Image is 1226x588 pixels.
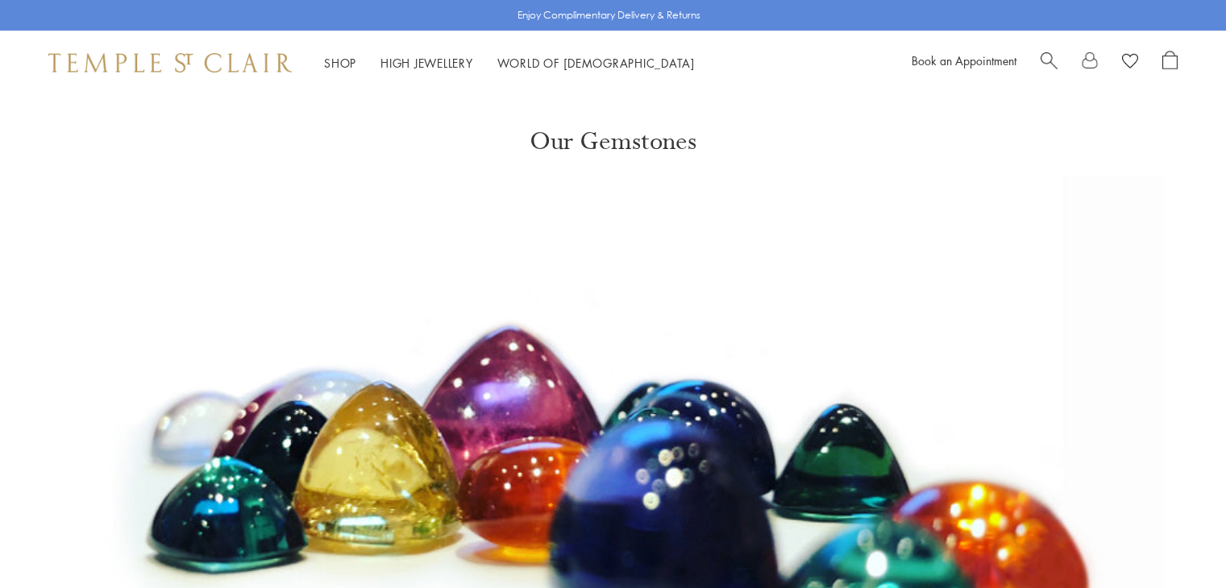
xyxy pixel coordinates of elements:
[1145,512,1210,572] iframe: Gorgias live chat messenger
[48,53,292,72] img: Temple St. Clair
[912,52,1016,68] a: Book an Appointment
[1041,51,1058,75] a: Search
[324,55,356,71] a: ShopShop
[1122,51,1138,75] a: View Wishlist
[517,7,700,23] p: Enjoy Complimentary Delivery & Returns
[1162,51,1178,75] a: Open Shopping Bag
[530,95,696,156] h1: Our Gemstones
[497,55,695,71] a: World of [DEMOGRAPHIC_DATA]World of [DEMOGRAPHIC_DATA]
[380,55,473,71] a: High JewelleryHigh Jewellery
[324,53,695,73] nav: Main navigation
